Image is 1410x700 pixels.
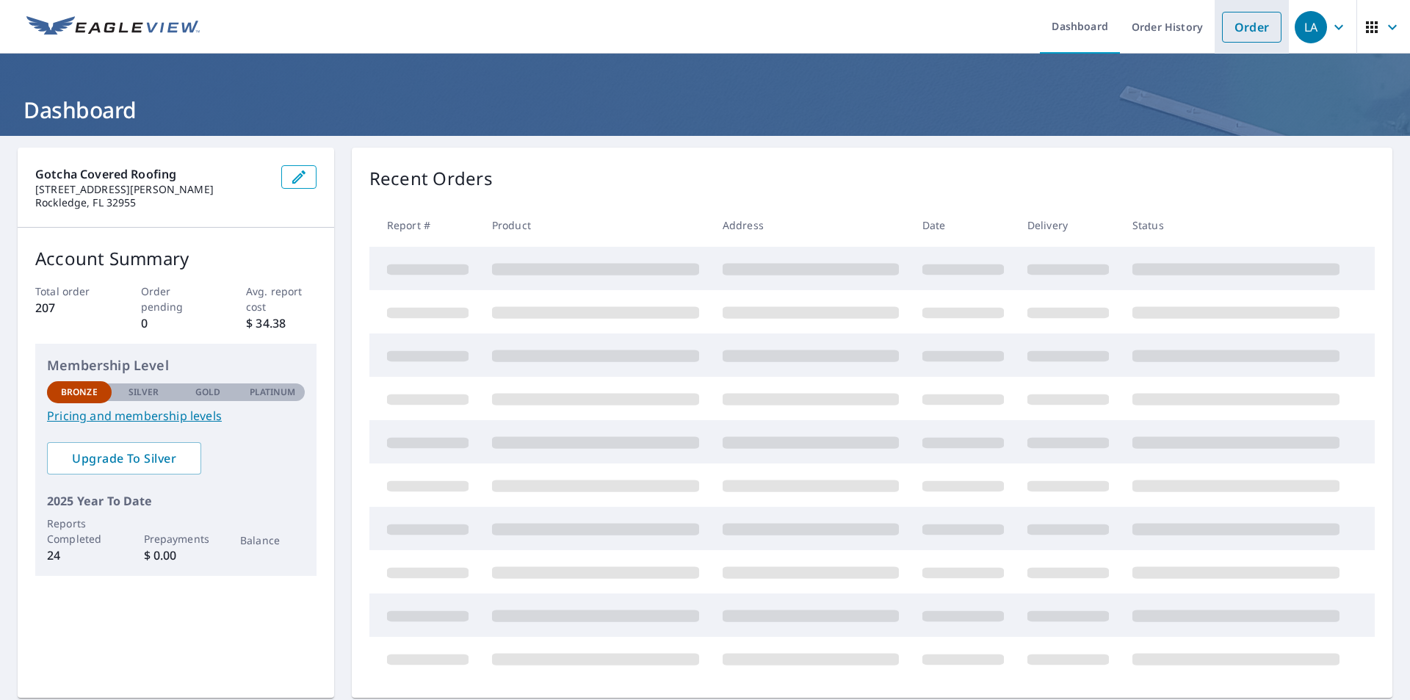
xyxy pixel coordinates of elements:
[246,314,317,332] p: $ 34.38
[1295,11,1327,43] div: LA
[47,442,201,475] a: Upgrade To Silver
[141,284,211,314] p: Order pending
[369,203,480,247] th: Report #
[141,314,211,332] p: 0
[61,386,98,399] p: Bronze
[1016,203,1121,247] th: Delivery
[369,165,493,192] p: Recent Orders
[59,450,189,466] span: Upgrade To Silver
[250,386,296,399] p: Platinum
[195,386,220,399] p: Gold
[1121,203,1351,247] th: Status
[47,516,112,546] p: Reports Completed
[144,546,209,564] p: $ 0.00
[35,299,106,317] p: 207
[35,245,317,272] p: Account Summary
[35,183,270,196] p: [STREET_ADDRESS][PERSON_NAME]
[47,407,305,425] a: Pricing and membership levels
[129,386,159,399] p: Silver
[1222,12,1281,43] a: Order
[18,95,1392,125] h1: Dashboard
[711,203,911,247] th: Address
[26,16,200,38] img: EV Logo
[240,533,305,548] p: Balance
[47,492,305,510] p: 2025 Year To Date
[35,284,106,299] p: Total order
[47,546,112,564] p: 24
[246,284,317,314] p: Avg. report cost
[480,203,711,247] th: Product
[911,203,1016,247] th: Date
[47,356,305,375] p: Membership Level
[35,165,270,183] p: Gotcha Covered Roofing
[144,531,209,546] p: Prepayments
[35,196,270,209] p: Rockledge, FL 32955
